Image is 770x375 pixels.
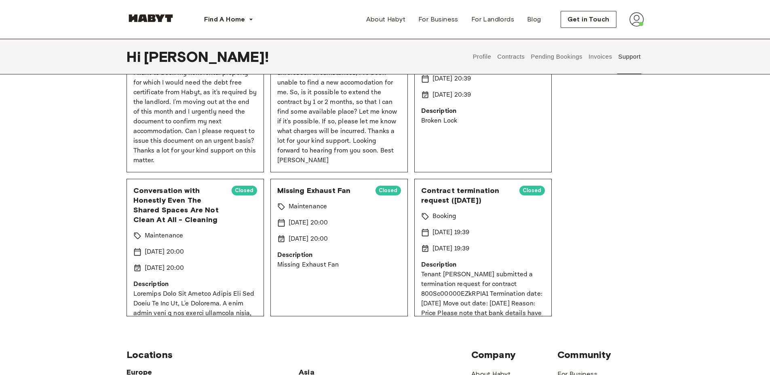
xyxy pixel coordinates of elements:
span: Missing Exhaust Fan [277,186,369,195]
button: Support [617,39,642,74]
p: Tenant [PERSON_NAME] submitted a termination request for contract 800Sc00000EZkRPIA1 Termination ... [421,270,545,347]
p: Hi Team, I have submitted for a rental contract termination for my current accomodation at [GEOGR... [277,30,401,165]
p: [DATE] 19:39 [432,228,470,237]
p: Description [421,260,545,270]
p: Broken Lock [421,116,545,126]
span: Find A Home [204,15,245,24]
span: Contract termination request ([DATE]) [421,186,513,205]
img: Habyt [127,14,175,22]
p: [DATE] 20:39 [432,74,471,84]
a: Blog [521,11,548,28]
span: Closed [232,186,257,195]
p: Description [277,250,401,260]
div: user profile tabs [470,39,643,74]
p: Missing Exhaust Fan [277,260,401,270]
img: avatar [629,12,644,27]
span: About Habyt [366,15,405,24]
button: Get in Touch [561,11,616,28]
button: Pending Bookings [530,39,584,74]
p: [DATE] 20:00 [145,247,184,257]
p: [DATE] 19:39 [432,244,470,254]
p: Maintenance [289,202,327,212]
button: Profile [472,39,492,74]
p: Maintenance [145,231,184,241]
p: [DATE] 20:00 [145,263,184,273]
span: [PERSON_NAME] ! [144,48,269,65]
span: Conversation with Honestly Even The Shared Spaces Are Not Clean At All - Cleaning [133,186,225,225]
span: Closed [376,186,401,195]
span: For Landlords [471,15,514,24]
button: Contracts [496,39,526,74]
p: [DATE] 20:39 [432,90,471,100]
span: Get in Touch [567,15,610,24]
span: Closed [519,186,545,195]
button: Find A Home [198,11,260,28]
p: Description [133,280,257,289]
span: Company [471,349,557,361]
a: For Business [412,11,465,28]
p: I want to book my next rental property for which I would need the debt free certificate from Haby... [133,68,257,165]
span: Blog [527,15,541,24]
p: [DATE] 20:00 [289,218,328,228]
a: For Landlords [465,11,521,28]
span: For Business [418,15,458,24]
span: Locations [127,349,471,361]
span: Hi [127,48,144,65]
p: Booking [432,212,457,221]
p: [DATE] 20:00 [289,234,328,244]
button: Invoices [587,39,613,74]
a: About Habyt [360,11,412,28]
p: Description [421,106,545,116]
span: Community [557,349,643,361]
